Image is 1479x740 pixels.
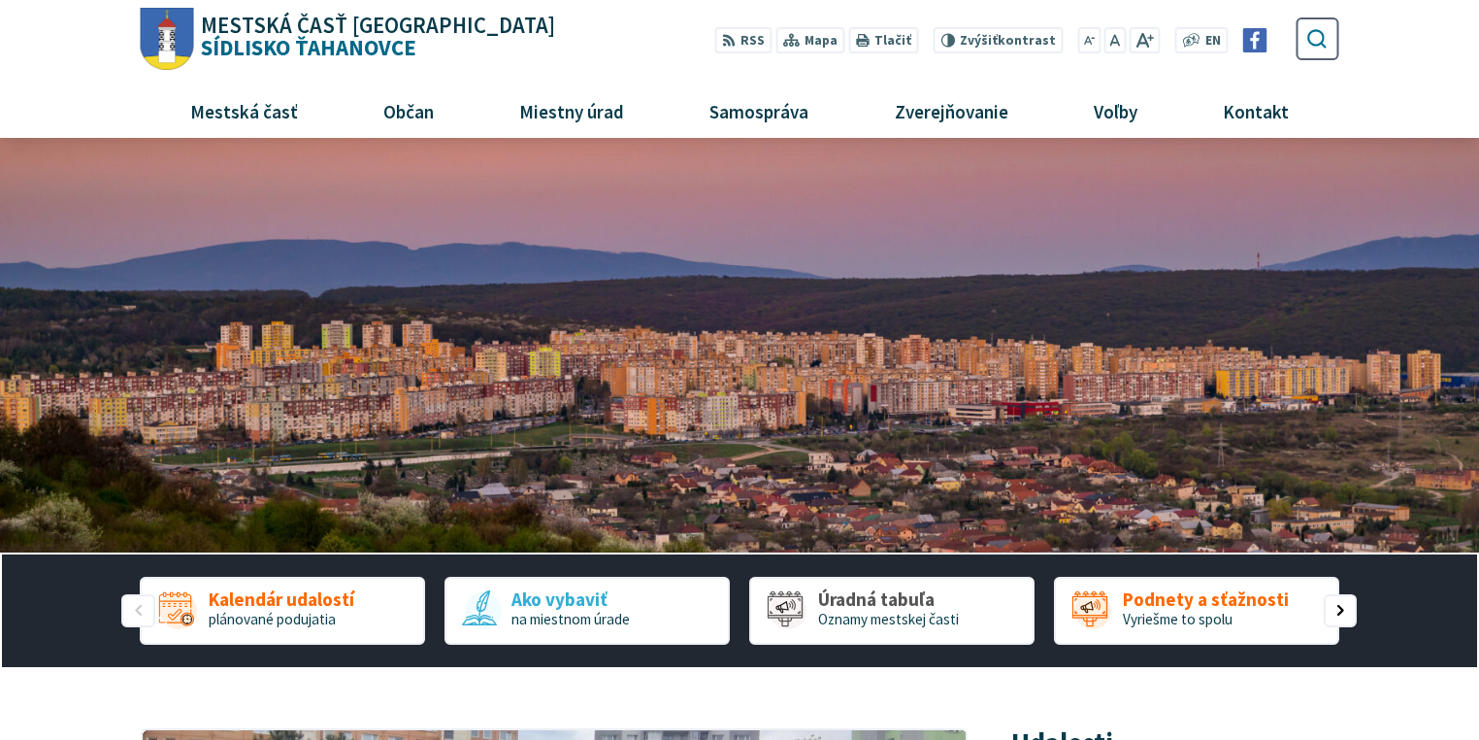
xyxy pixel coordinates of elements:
span: na miestnom úrade [511,610,630,628]
h1: Sídlisko Ťahanovce [193,15,555,59]
span: Mestská časť [GEOGRAPHIC_DATA] [201,15,555,37]
span: Samospráva [703,84,816,137]
button: Zväčšiť veľkosť písma [1130,27,1160,53]
a: RSS [714,27,772,53]
span: Tlačiť [874,33,911,49]
img: Prejsť na domovskú stránku [140,8,193,71]
span: Vyriešme to spolu [1123,610,1232,628]
a: Úradná tabuľa Oznamy mestskej časti [749,577,1035,645]
span: Ako vybaviť [511,589,630,610]
span: RSS [740,31,765,51]
a: Zverejňovanie [859,84,1043,137]
button: Tlačiť [848,27,918,53]
span: Kontakt [1215,84,1296,137]
a: Mapa [775,27,844,53]
span: Zvýšiť [960,32,998,49]
img: Prejsť na Facebook stránku [1243,28,1267,52]
div: 4 / 5 [1054,577,1339,645]
span: Mestská časť [183,84,306,137]
span: Kalendár udalostí [209,589,354,610]
button: Nastaviť pôvodnú veľkosť písma [1104,27,1126,53]
a: Samospráva [674,84,844,137]
span: Voľby [1086,84,1144,137]
a: Voľby [1058,84,1172,137]
div: Nasledujúci slajd [1324,594,1357,627]
a: Logo Sídlisko Ťahanovce, prejsť na domovskú stránku. [140,8,554,71]
span: Miestny úrad [512,84,632,137]
a: Kalendár udalostí plánované podujatia [140,577,425,645]
button: Zmenšiť veľkosť písma [1077,27,1101,53]
span: kontrast [960,33,1056,49]
div: 3 / 5 [749,577,1035,645]
a: Mestská časť [155,84,334,137]
a: EN [1200,31,1226,51]
a: Miestny úrad [484,84,660,137]
a: Podnety a sťažnosti Vyriešme to spolu [1054,577,1339,645]
div: Predošlý slajd [121,594,154,627]
span: EN [1205,31,1221,51]
div: 2 / 5 [444,577,730,645]
span: Občan [377,84,442,137]
span: plánované podujatia [209,610,336,628]
div: 1 / 5 [140,577,425,645]
span: Mapa [805,31,838,51]
span: Zverejňovanie [887,84,1015,137]
span: Oznamy mestskej časti [818,610,959,628]
a: Občan [348,84,470,137]
a: Kontakt [1187,84,1324,137]
span: Úradná tabuľa [818,589,959,610]
button: Zvýšiťkontrast [934,27,1063,53]
span: Podnety a sťažnosti [1123,589,1289,610]
a: Ako vybaviť na miestnom úrade [444,577,730,645]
